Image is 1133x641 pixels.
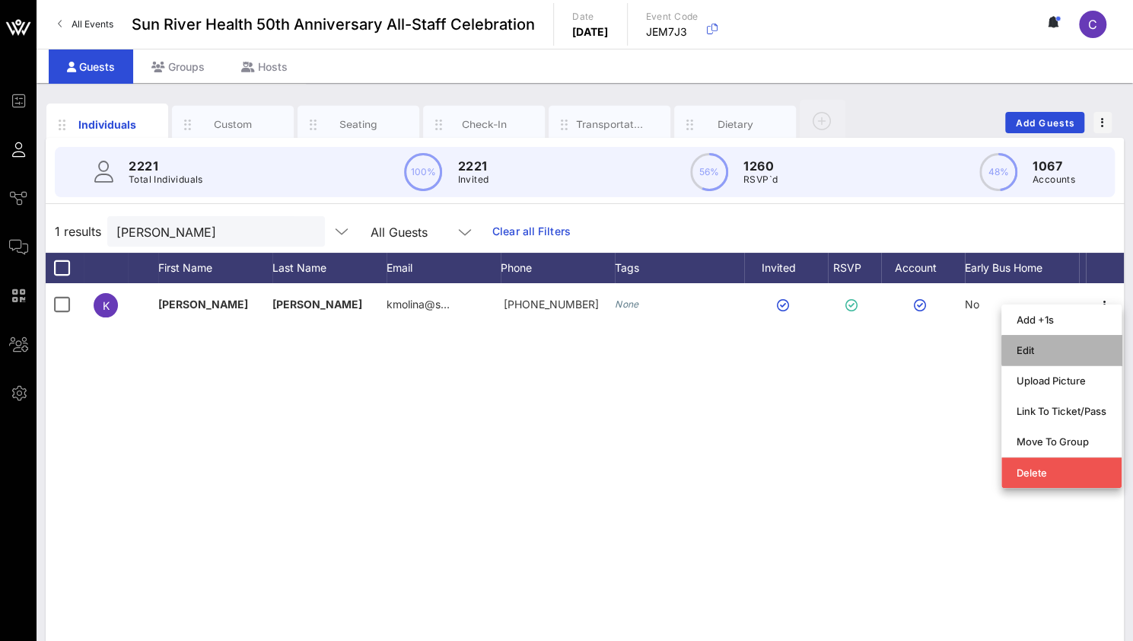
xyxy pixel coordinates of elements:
[199,117,267,132] div: Custom
[450,117,518,132] div: Check-In
[615,253,744,283] div: Tags
[743,157,778,175] p: 1260
[1033,172,1075,187] p: Accounts
[702,117,769,132] div: Dietary
[1033,157,1075,175] p: 1067
[129,172,203,187] p: Total Individuals
[272,298,362,311] span: [PERSON_NAME]
[572,9,609,24] p: Date
[1079,11,1106,38] div: C
[965,298,979,311] span: No
[387,283,450,326] p: kmolina@s…
[72,18,113,30] span: All Events
[49,49,133,84] div: Guests
[572,24,609,40] p: [DATE]
[272,253,387,283] div: Last Name
[223,49,306,84] div: Hosts
[158,253,272,283] div: First Name
[457,157,489,175] p: 2221
[881,253,965,283] div: Account
[457,172,489,187] p: Invited
[965,253,1079,283] div: Early Bus Home
[492,223,571,240] a: Clear all Filters
[1005,112,1084,133] button: Add Guests
[55,222,101,241] span: 1 results
[1017,314,1106,326] div: Add +1s
[646,24,699,40] p: JEM7J3
[504,298,599,311] span: +15165909138
[132,13,535,36] span: Sun River Health 50th Anniversary All-Staff Celebration
[387,253,501,283] div: Email
[325,117,393,132] div: Seating
[1017,375,1106,387] div: Upload Picture
[74,116,142,132] div: Individuals
[743,172,778,187] p: RSVP`d
[1017,405,1106,417] div: Link To Ticket/Pass
[646,9,699,24] p: Event Code
[1017,435,1106,448] div: Move To Group
[133,49,223,84] div: Groups
[1015,117,1075,129] span: Add Guests
[371,225,428,239] div: All Guests
[1017,467,1106,479] div: Delete
[103,299,110,312] span: k
[744,253,828,283] div: Invited
[501,253,615,283] div: Phone
[49,12,123,37] a: All Events
[129,157,203,175] p: 2221
[1088,17,1097,32] span: C
[361,216,483,247] div: All Guests
[828,253,881,283] div: RSVP
[158,298,248,311] span: [PERSON_NAME]
[615,298,639,310] i: None
[576,117,644,132] div: Transportation
[1017,344,1106,356] div: Edit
